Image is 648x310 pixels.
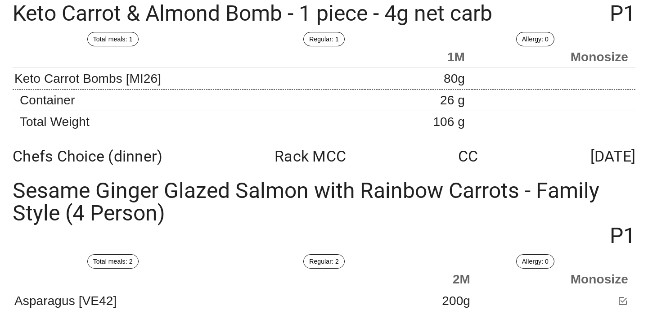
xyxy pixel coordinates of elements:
[444,72,465,85] span: 80g
[13,68,365,90] td: Keto Carrot Bombs [MI26]
[361,269,477,290] th: 2M
[365,111,472,133] td: 106 g
[93,255,133,268] span: Total meals: 2
[365,90,472,111] td: 26 g
[309,255,339,268] span: Regular: 2
[365,46,472,68] th: 1M
[477,269,635,290] th: Monosize
[5,140,643,172] div: Chefs Choice (dinner) Rack MCC CC [DATE]
[442,294,470,308] span: 200g
[13,111,365,133] td: Total Weight
[522,255,549,268] span: Allergy: 0
[309,32,339,46] span: Regular: 1
[13,90,365,111] td: Container
[610,225,635,247] span: P1
[5,172,643,254] div: Sesame Ginger Glazed Salmon with Rainbow Carrots - Family Style (4 Person)
[522,32,549,46] span: Allergy: 0
[472,46,635,68] th: Monosize
[610,2,635,25] span: P1
[93,32,133,46] span: Total meals: 1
